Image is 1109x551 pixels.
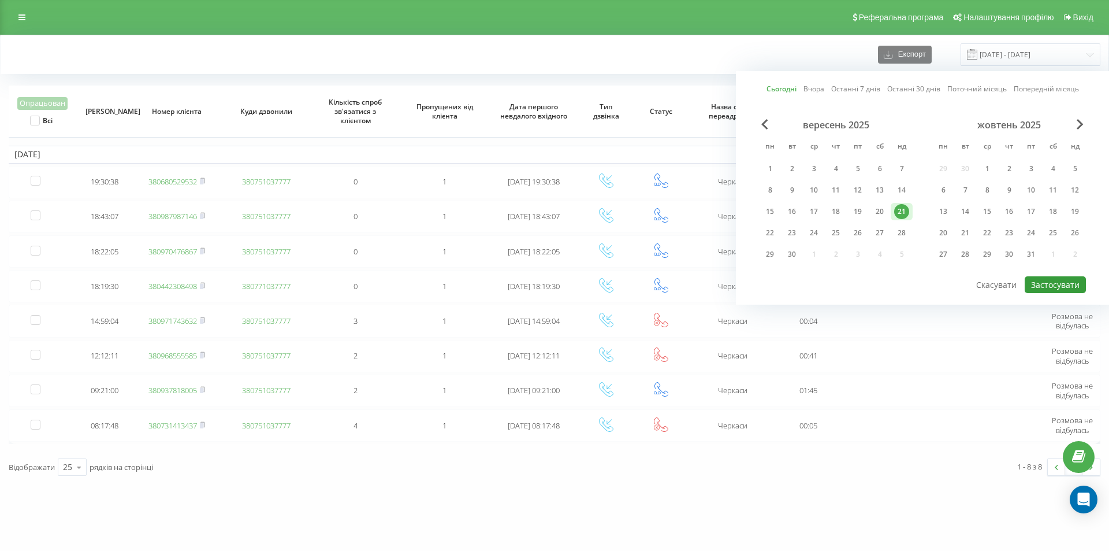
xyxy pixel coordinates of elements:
[442,420,446,431] span: 1
[783,139,801,156] abbr: вівторок
[954,246,976,263] div: вт 28 жовт 2025 р.
[410,102,479,120] span: Пропущених від клієнта
[85,107,125,116] span: [PERSON_NAME]
[1020,160,1042,177] div: пт 3 жовт 2025 р.
[353,316,358,326] span: 3
[784,225,799,241] div: 23
[1024,204,1039,219] div: 17
[242,281,291,291] a: 380771037777
[806,161,821,176] div: 3
[1024,225,1039,241] div: 24
[1020,203,1042,220] div: пт 17 жовт 2025 р.
[1077,119,1084,130] span: Next Month
[1073,13,1093,22] span: Вихід
[321,98,390,125] span: Кількість спроб зв'язатися з клієнтом
[90,462,153,472] span: рядків на сторінці
[442,316,446,326] span: 1
[442,211,446,221] span: 1
[242,350,291,361] a: 380751037777
[781,160,803,177] div: вт 2 вер 2025 р.
[77,235,132,268] td: 18:22:05
[499,102,569,120] span: Дата першого невдалого вхідного
[77,166,132,198] td: 19:30:38
[872,183,887,198] div: 13
[148,281,197,291] a: 380442308498
[947,83,1007,94] a: Поточний місяць
[828,183,843,198] div: 11
[1002,225,1017,241] div: 23
[849,139,866,156] abbr: п’ятниця
[9,462,55,472] span: Відображати
[805,139,823,156] abbr: середа
[970,276,1023,293] button: Скасувати
[803,203,825,220] div: ср 17 вер 2025 р.
[777,340,839,372] td: 00:41
[508,211,560,221] span: [DATE] 18:43:07
[784,247,799,262] div: 30
[891,182,913,199] div: нд 14 вер 2025 р.
[954,203,976,220] div: вт 14 жовт 2025 р.
[828,204,843,219] div: 18
[936,183,951,198] div: 6
[1002,183,1017,198] div: 9
[30,116,53,125] label: Всі
[935,139,952,156] abbr: понеділок
[828,225,843,241] div: 25
[442,281,446,291] span: 1
[63,461,72,473] div: 25
[353,211,358,221] span: 0
[1042,182,1064,199] div: сб 11 жовт 2025 р.
[1064,203,1086,220] div: нд 19 жовт 2025 р.
[806,204,821,219] div: 17
[963,13,1054,22] span: Налаштування профілю
[958,225,973,241] div: 21
[932,224,954,242] div: пн 20 жовт 2025 р.
[1052,380,1093,401] span: Розмова не відбулась
[1042,224,1064,242] div: сб 25 жовт 2025 р.
[869,203,891,220] div: сб 20 вер 2025 р.
[936,204,951,219] div: 13
[806,225,821,241] div: 24
[148,246,197,257] a: 380970476867
[932,119,1086,131] div: жовтень 2025
[508,316,560,326] span: [DATE] 14:59:04
[1044,139,1062,156] abbr: субота
[894,225,909,241] div: 28
[980,204,995,219] div: 15
[242,246,291,257] a: 380751037777
[586,102,626,120] span: Тип дзвінка
[847,224,869,242] div: пт 26 вер 2025 р.
[831,83,880,94] a: Останні 7 днів
[77,305,132,337] td: 14:59:04
[1045,204,1060,219] div: 18
[759,160,781,177] div: пн 1 вер 2025 р.
[641,107,680,116] span: Статус
[825,160,847,177] div: чт 4 вер 2025 р.
[781,224,803,242] div: вт 23 вер 2025 р.
[825,182,847,199] div: чт 11 вер 2025 р.
[698,102,768,120] span: Назва схеми переадресації
[954,182,976,199] div: вт 7 жовт 2025 р.
[762,183,777,198] div: 8
[508,420,560,431] span: [DATE] 08:17:48
[976,246,998,263] div: ср 29 жовт 2025 р.
[242,176,291,187] a: 380751037777
[784,183,799,198] div: 9
[781,203,803,220] div: вт 16 вер 2025 р.
[1067,225,1082,241] div: 26
[148,350,197,361] a: 380968555585
[777,305,839,337] td: 00:04
[689,305,778,337] td: Черкаси
[766,83,797,94] a: Сьогодні
[781,246,803,263] div: вт 30 вер 2025 р.
[847,182,869,199] div: пт 12 вер 2025 р.
[242,385,291,395] a: 380751037777
[508,176,560,187] span: [DATE] 19:30:38
[893,139,910,156] abbr: неділя
[894,183,909,198] div: 14
[980,183,995,198] div: 8
[1045,183,1060,198] div: 11
[1014,83,1079,94] a: Попередній місяць
[825,224,847,242] div: чт 25 вер 2025 р.
[1052,415,1093,435] span: Розмова не відбулась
